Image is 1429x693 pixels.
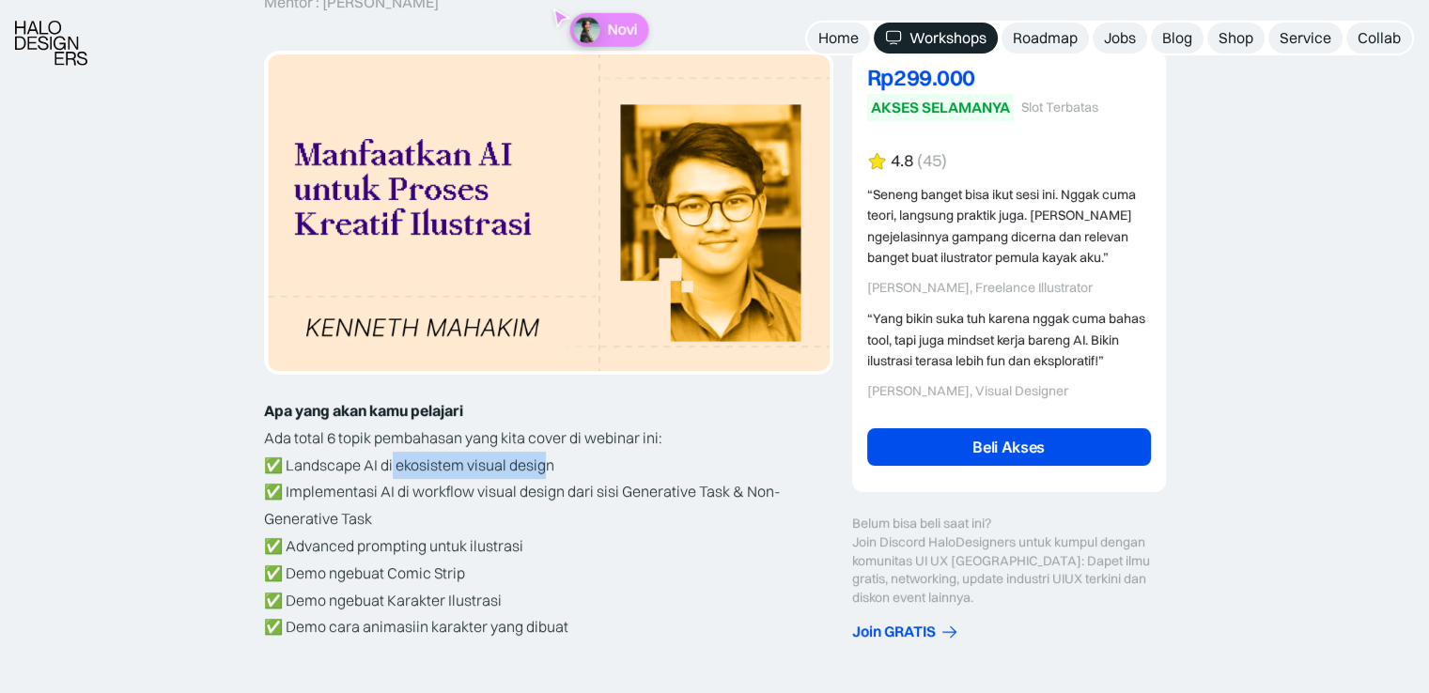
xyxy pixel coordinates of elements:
div: “Seneng banget bisa ikut sesi ini. Nggak cuma teori, langsung praktik juga. [PERSON_NAME] ngejela... [867,184,1151,269]
a: Jobs [1093,23,1147,54]
a: Collab [1346,23,1412,54]
div: Jobs [1104,28,1136,48]
div: Service [1280,28,1331,48]
div: (45) [917,151,947,171]
a: Shop [1207,23,1265,54]
div: Belum bisa beli saat ini? Join Discord HaloDesigners untuk kumpul dengan komunitas UI UX [GEOGRAP... [852,515,1166,607]
p: Ada total 6 topik pembahasan yang kita cover di webinar ini: [264,424,833,452]
div: Home [818,28,859,48]
a: Workshops [874,23,998,54]
div: Blog [1162,28,1192,48]
div: Shop [1219,28,1253,48]
div: Roadmap [1013,28,1078,48]
a: Service [1268,23,1343,54]
div: AKSES SELAMANYA [871,98,1010,117]
div: Join GRATIS [852,622,936,641]
strong: Apa yang akan kamu pelajari [264,401,463,420]
a: Roadmap [1002,23,1089,54]
div: [PERSON_NAME], Visual Designer [867,383,1151,399]
p: ✅ Landscape AI di ekosistem visual design ✅ Implementasi AI di workflow visual design dari sisi G... [264,452,833,641]
a: Blog [1151,23,1204,54]
div: “Yang bikin suka tuh karena nggak cuma bahas tool, tapi juga mindset kerja bareng AI. Bikin ilust... [867,308,1151,371]
div: [PERSON_NAME], Freelance Illustrator [867,280,1151,296]
p: ‍ [264,640,833,668]
div: Slot Terbatas [1021,100,1098,115]
a: Join GRATIS [852,622,1166,641]
div: 4.8 [891,151,913,171]
a: Beli Akses [867,428,1151,466]
div: Collab [1358,28,1401,48]
div: Workshops [909,28,986,48]
p: Novi [607,21,637,38]
a: Home [807,23,870,54]
div: Rp299.000 [867,66,1151,88]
